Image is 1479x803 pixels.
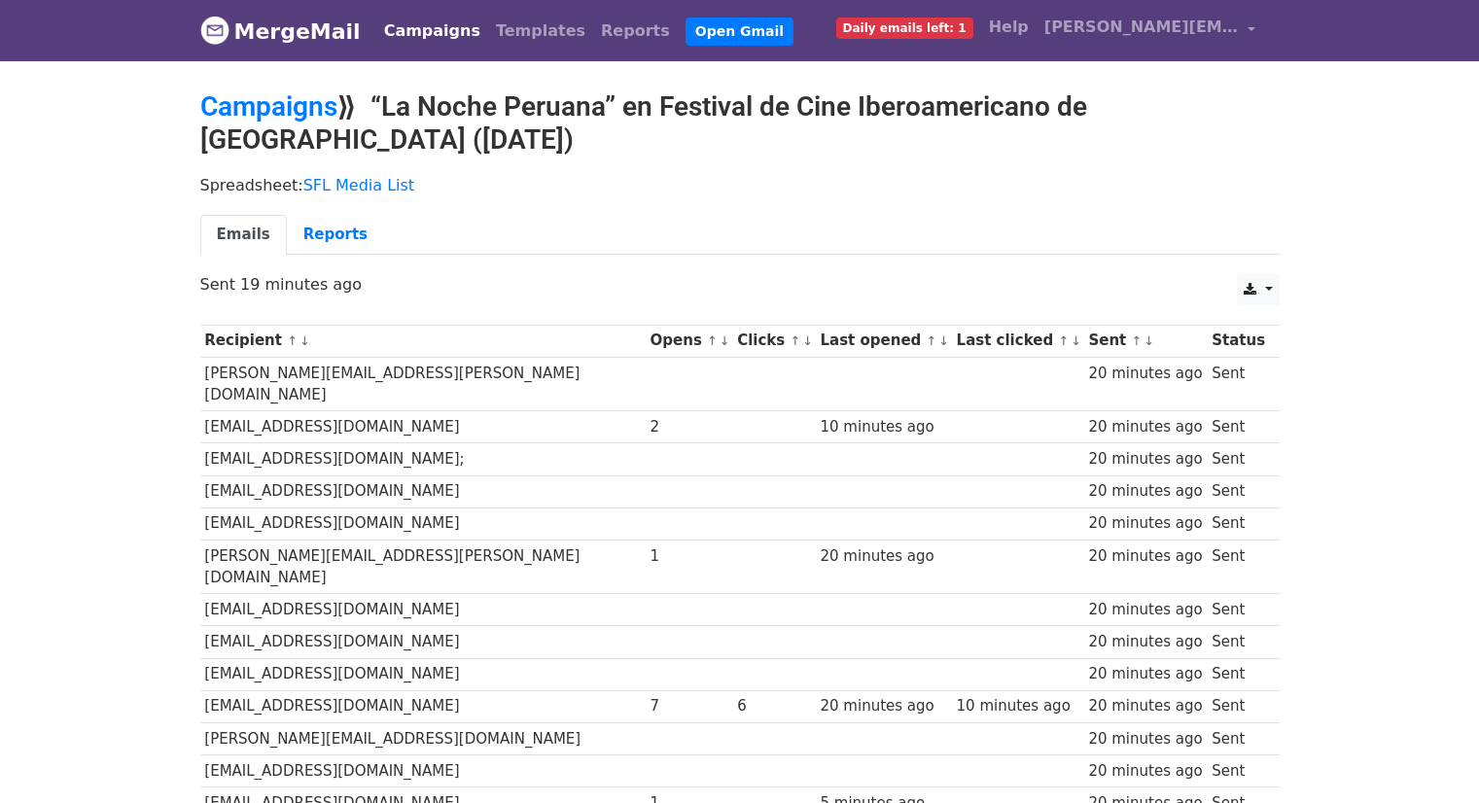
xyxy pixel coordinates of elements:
[1207,690,1269,722] td: Sent
[927,333,937,348] a: ↑
[200,690,646,722] td: [EMAIL_ADDRESS][DOMAIN_NAME]
[1088,599,1202,621] div: 20 minutes ago
[1088,448,1202,471] div: 20 minutes ago
[1207,411,1269,443] td: Sent
[1071,333,1081,348] a: ↓
[1058,333,1069,348] a: ↑
[1207,443,1269,475] td: Sent
[1207,722,1269,754] td: Sent
[1207,540,1269,594] td: Sent
[200,11,361,52] a: MergeMail
[200,16,229,45] img: MergeMail logo
[802,333,813,348] a: ↓
[836,17,973,39] span: Daily emails left: 1
[488,12,593,51] a: Templates
[287,215,384,255] a: Reports
[200,594,646,626] td: [EMAIL_ADDRESS][DOMAIN_NAME]
[1207,507,1269,540] td: Sent
[737,695,811,717] div: 6
[1088,695,1202,717] div: 20 minutes ago
[938,333,949,348] a: ↓
[1037,8,1264,53] a: [PERSON_NAME][EMAIL_ADDRESS][DOMAIN_NAME]
[200,507,646,540] td: [EMAIL_ADDRESS][DOMAIN_NAME]
[593,12,678,51] a: Reports
[981,8,1037,47] a: Help
[299,333,310,348] a: ↓
[200,411,646,443] td: [EMAIL_ADDRESS][DOMAIN_NAME]
[828,8,981,47] a: Daily emails left: 1
[200,475,646,507] td: [EMAIL_ADDRESS][DOMAIN_NAME]
[1207,594,1269,626] td: Sent
[1044,16,1239,39] span: [PERSON_NAME][EMAIL_ADDRESS][DOMAIN_NAME]
[200,90,337,122] a: Campaigns
[200,658,646,690] td: [EMAIL_ADDRESS][DOMAIN_NAME]
[707,333,718,348] a: ↑
[200,722,646,754] td: [PERSON_NAME][EMAIL_ADDRESS][DOMAIN_NAME]
[200,443,646,475] td: [EMAIL_ADDRESS][DOMAIN_NAME];
[952,325,1084,357] th: Last clicked
[821,695,947,717] div: 20 minutes ago
[200,175,1280,195] p: Spreadsheet:
[1144,333,1154,348] a: ↓
[1088,512,1202,535] div: 20 minutes ago
[651,416,728,438] div: 2
[1207,658,1269,690] td: Sent
[1207,754,1269,786] td: Sent
[1131,333,1142,348] a: ↑
[1084,325,1208,357] th: Sent
[200,626,646,658] td: [EMAIL_ADDRESS][DOMAIN_NAME]
[1088,545,1202,568] div: 20 minutes ago
[1207,357,1269,411] td: Sent
[303,176,414,194] a: SFL Media List
[821,545,947,568] div: 20 minutes ago
[651,545,728,568] div: 1
[1088,480,1202,503] div: 20 minutes ago
[200,540,646,594] td: [PERSON_NAME][EMAIL_ADDRESS][PERSON_NAME][DOMAIN_NAME]
[1207,475,1269,507] td: Sent
[732,325,815,357] th: Clicks
[651,695,728,717] div: 7
[686,17,793,46] a: Open Gmail
[1207,626,1269,658] td: Sent
[1207,325,1269,357] th: Status
[376,12,488,51] a: Campaigns
[1088,416,1202,438] div: 20 minutes ago
[200,215,287,255] a: Emails
[200,754,646,786] td: [EMAIL_ADDRESS][DOMAIN_NAME]
[200,325,646,357] th: Recipient
[1088,663,1202,685] div: 20 minutes ago
[720,333,730,348] a: ↓
[1088,363,1202,385] div: 20 minutes ago
[287,333,298,348] a: ↑
[957,695,1079,717] div: 10 minutes ago
[821,416,947,438] div: 10 minutes ago
[1088,728,1202,751] div: 20 minutes ago
[1088,631,1202,653] div: 20 minutes ago
[646,325,733,357] th: Opens
[1088,760,1202,783] div: 20 minutes ago
[200,90,1280,156] h2: ⟫ “La Noche Peruana” en Festival de Cine Iberoamericano de [GEOGRAPHIC_DATA] ([DATE])
[790,333,800,348] a: ↑
[200,357,646,411] td: [PERSON_NAME][EMAIL_ADDRESS][PERSON_NAME][DOMAIN_NAME]
[200,274,1280,295] p: Sent 19 minutes ago
[816,325,952,357] th: Last opened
